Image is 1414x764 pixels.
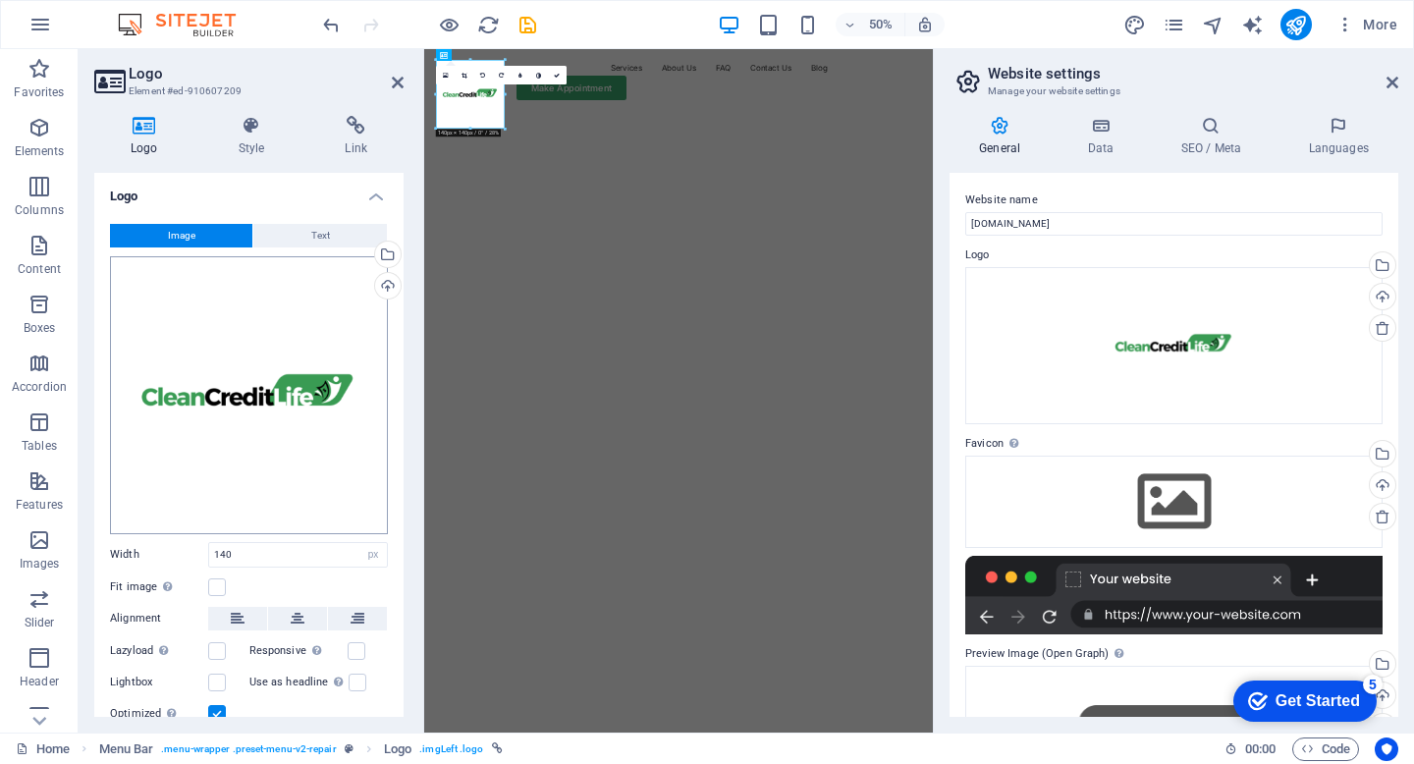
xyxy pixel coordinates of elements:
[110,607,208,630] label: Alignment
[1278,116,1398,157] h4: Languages
[253,224,387,247] button: Text
[965,642,1383,666] label: Preview Image (Open Graph)
[1259,741,1262,756] span: :
[492,743,503,754] i: This element is linked
[20,674,59,689] p: Header
[22,438,57,454] p: Tables
[419,737,483,761] span: . imgLeft .logo
[110,639,208,663] label: Lazyload
[511,66,529,84] a: Blur
[836,13,905,36] button: 50%
[1241,14,1264,36] i: AI Writer
[16,497,63,513] p: Features
[1292,737,1359,761] button: Code
[14,84,64,100] p: Favorites
[455,66,473,84] a: Crop mode
[249,671,349,694] label: Use as headline
[1301,737,1350,761] span: Code
[20,556,60,572] p: Images
[16,737,70,761] a: Click to cancel selection. Double-click to open Pages
[965,456,1383,548] div: Select files from the file manager, stock photos, or upload file(s)
[1245,737,1276,761] span: 00 00
[1058,116,1151,157] h4: Data
[529,66,548,84] a: Greyscale
[965,212,1383,236] input: Name...
[1241,13,1265,36] button: text_generator
[345,743,353,754] i: This element is a customizable preset
[58,22,142,39] div: Get Started
[965,267,1383,424] div: CleanCreditLifeLogo-BuE1vHtOxs9MoU1roKrCyQ.png
[110,549,208,560] label: Width
[965,432,1383,456] label: Favicon
[384,737,411,761] span: Click to select. Double-click to edit
[965,244,1383,267] label: Logo
[12,379,67,395] p: Accordion
[517,14,539,36] i: Save (Ctrl+S)
[477,14,500,36] i: Reload page
[16,10,159,51] div: Get Started 5 items remaining, 0% complete
[1163,13,1186,36] button: pages
[202,116,309,157] h4: Style
[308,116,404,157] h4: Link
[1284,14,1307,36] i: Publish
[15,143,65,159] p: Elements
[161,737,336,761] span: . menu-wrapper .preset-menu-v2-repair
[437,13,461,36] button: Click here to leave preview mode and continue editing
[492,66,511,84] a: Rotate right 90°
[1163,14,1185,36] i: Pages (Ctrl+Alt+S)
[988,65,1398,82] h2: Website settings
[320,14,343,36] i: Undo: Change colors (Ctrl+Z)
[311,224,330,247] span: Text
[965,189,1383,212] label: Website name
[110,575,208,599] label: Fit image
[473,66,492,84] a: Rotate left 90°
[25,615,55,630] p: Slider
[99,737,503,761] nav: breadcrumb
[516,13,539,36] button: save
[1202,14,1224,36] i: Navigator
[476,13,500,36] button: reload
[548,66,567,84] a: Confirm ( ⌘ ⏎ )
[865,13,897,36] h6: 50%
[110,256,388,534] div: CleanCreditLifeLogo-BuE1vHtOxs9MoU1roKrCyQ.png
[94,116,202,157] h4: Logo
[110,671,208,694] label: Lightbox
[1123,14,1146,36] i: Design (Ctrl+Alt+Y)
[436,66,455,84] a: Select files from the file manager, stock photos, or upload file(s)
[916,16,934,33] i: On resize automatically adjust zoom level to fit chosen device.
[1123,13,1147,36] button: design
[94,173,404,208] h4: Logo
[950,116,1058,157] h4: General
[110,224,252,247] button: Image
[129,65,404,82] h2: Logo
[145,4,165,24] div: 5
[129,82,364,100] h3: Element #ed-910607209
[1202,13,1225,36] button: navigator
[988,82,1359,100] h3: Manage your website settings
[99,737,154,761] span: Click to select. Double-click to edit
[168,224,195,247] span: Image
[113,13,260,36] img: Editor Logo
[1151,116,1278,157] h4: SEO / Meta
[15,202,64,218] p: Columns
[1375,737,1398,761] button: Usercentrics
[1328,9,1405,40] button: More
[24,320,56,336] p: Boxes
[319,13,343,36] button: undo
[1280,9,1312,40] button: publish
[18,261,61,277] p: Content
[110,702,208,726] label: Optimized
[249,639,348,663] label: Responsive
[1335,15,1397,34] span: More
[1224,737,1277,761] h6: Session time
